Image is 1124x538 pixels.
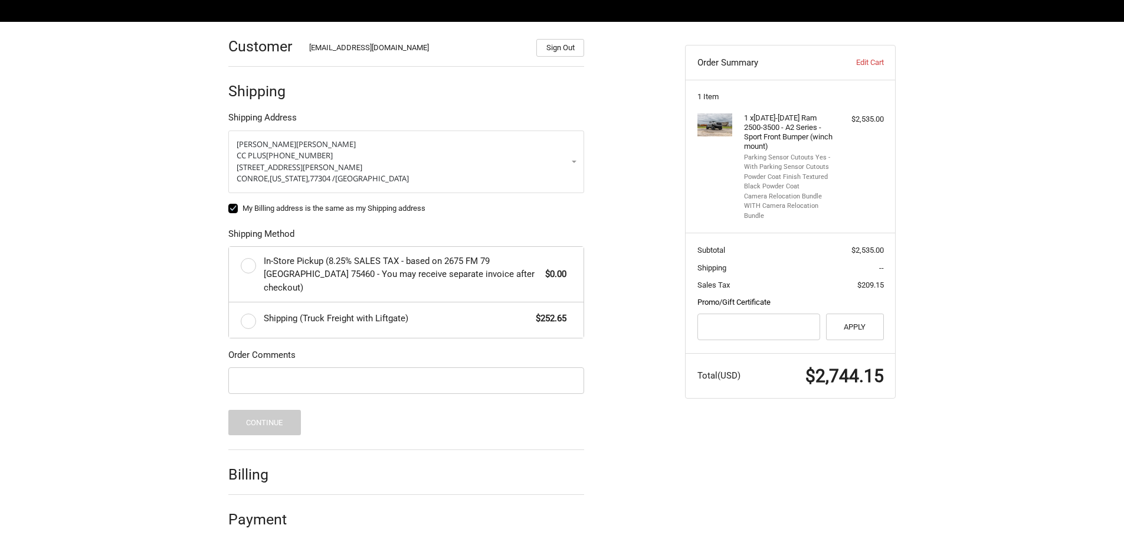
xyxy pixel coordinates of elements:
[237,150,266,161] span: CC PLUS
[237,162,362,172] span: [STREET_ADDRESS][PERSON_NAME]
[697,246,725,255] span: Subtotal
[1065,481,1124,538] iframe: Chat Widget
[826,314,884,340] button: Apply
[228,348,296,367] legend: Order Comments
[851,246,884,255] span: $2,535.00
[270,173,310,184] span: [US_STATE],
[228,465,297,484] h2: Billing
[264,255,540,295] span: In-Store Pickup (8.25% SALES TAX - based on 2675 FM 79 [GEOGRAPHIC_DATA] 75460 - You may receive ...
[266,150,333,161] span: [PHONE_NUMBER]
[697,370,740,381] span: Total (USD)
[228,510,297,529] h2: Payment
[697,263,726,272] span: Shipping
[539,268,566,281] span: $0.00
[228,410,301,435] button: Continue
[837,113,884,125] div: $2,535.00
[228,227,294,246] legend: Shipping Method
[744,153,834,172] li: Parking Sensor Cutouts Yes - With Parking Sensor Cutouts
[309,42,525,57] div: [EMAIL_ADDRESS][DOMAIN_NAME]
[228,82,297,100] h2: Shipping
[857,281,884,289] span: $209.15
[264,312,530,325] span: Shipping (Truck Freight with Liftgate)
[296,139,356,149] span: [PERSON_NAME]
[228,37,297,56] h2: Customer
[744,172,834,192] li: Powder Coat Finish Textured Black Powder Coat
[744,192,834,221] li: Camera Relocation Bundle WITH Camera Relocation Bundle
[310,173,335,184] span: 77304 /
[228,131,584,193] a: Enter or select a different address
[697,298,771,307] a: Promo/Gift Certificate
[536,39,584,57] button: Sign Out
[825,57,883,69] a: Edit Cart
[697,57,825,69] h3: Order Summary
[228,111,297,130] legend: Shipping Address
[805,366,884,386] span: $2,744.15
[697,92,884,102] h3: 1 Item
[530,312,566,325] span: $252.65
[237,173,270,184] span: CONROE,
[697,281,730,289] span: Sales Tax
[228,204,584,213] label: My Billing address is the same as my Shipping address
[879,263,884,272] span: --
[335,173,409,184] span: [GEOGRAPHIC_DATA]
[237,139,296,149] span: [PERSON_NAME]
[744,113,834,152] h4: 1 x [DATE]-[DATE] Ram 2500-3500 - A2 Series - Sport Front Bumper (winch mount)
[697,314,821,340] input: Gift Certificate or Coupon Code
